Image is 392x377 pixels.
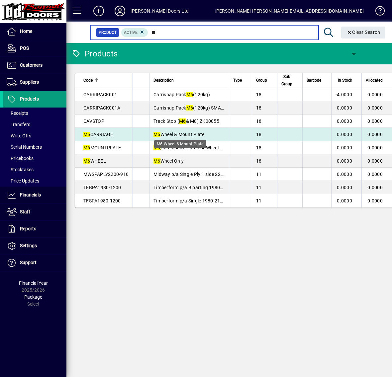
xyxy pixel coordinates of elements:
span: Write Offs [7,133,31,138]
em: M6 [83,132,90,137]
em: M6 [83,158,90,164]
span: 18 [256,92,262,97]
div: Products [71,48,118,59]
span: 18 [256,145,262,150]
span: CAVSTOP [83,118,104,124]
button: Clear [341,27,386,38]
mat-chip: Activation Status: Active [121,28,148,37]
span: 0.0000 [337,158,352,164]
span: 0.0000 [367,145,383,150]
span: Products [20,96,39,102]
span: 0.0000 [367,105,383,111]
a: Financials [3,187,66,203]
span: Customers [20,62,43,68]
div: Code [83,77,129,84]
span: 0.0000 [337,185,352,190]
a: Support [3,255,66,271]
span: 0.0000 [337,118,352,124]
span: CARRIPACK001 [83,92,117,97]
em: M6 [153,132,160,137]
span: CARRIAGE [83,132,113,137]
span: Barcode [307,77,321,84]
span: 0.0000 [337,145,352,150]
span: Package [24,294,42,300]
a: Customers [3,57,66,74]
span: Receipts [7,111,28,116]
span: Transfers [7,122,30,127]
span: Settings [20,243,37,248]
span: 18 [256,118,262,124]
span: Code [83,77,93,84]
a: Suppliers [3,74,66,91]
span: Financials [20,192,41,197]
span: /M8 Mount Plate For Wheel Assembly ZK00095 [153,145,261,150]
span: 0.0000 [367,92,383,97]
span: Wheel & Mount Plate [153,132,204,137]
a: POS [3,40,66,57]
span: MOUNTPLATE [83,145,121,150]
span: 0.0000 [337,172,352,177]
div: Sub Group [281,73,298,88]
a: Home [3,23,66,40]
span: 0.0000 [367,118,383,124]
span: Group [256,77,267,84]
a: Reports [3,221,66,237]
span: Stocktakes [7,167,34,172]
span: 11 [256,185,262,190]
span: 0.0000 [337,198,352,203]
a: Serial Numbers [3,141,66,153]
span: TFSPA1980-1200 [83,198,121,203]
span: Suppliers [20,79,39,85]
span: 0.0000 [367,132,383,137]
em: M6 [179,118,186,124]
span: Carrisnap Pack (120kg) [153,92,210,97]
span: 0.0000 [367,185,383,190]
span: Price Updates [7,178,39,184]
button: Add [88,5,109,17]
a: Settings [3,238,66,254]
div: [PERSON_NAME] Doors Ltd [131,6,189,16]
em: M6 [153,145,160,150]
span: 18 [256,105,262,111]
span: TFBPA1980-1200 [83,185,121,190]
em: M6 [186,105,193,111]
span: 11 [256,198,262,203]
span: Timberform p/a Single 1980-2100/1200 ( wheels) OK [DATE] [153,198,287,203]
span: Timberform p/a Biparting 1980/1200 ( wheels) [153,185,259,190]
a: Stocktakes [3,164,66,175]
span: Serial Numbers [7,144,42,150]
a: Pricebooks [3,153,66,164]
span: In Stock [338,77,352,84]
span: Carrisnap Pack (120kg) SMARTMOUNT [153,105,243,111]
span: 0.0000 [367,158,383,164]
a: Price Updates [3,175,66,187]
a: Receipts [3,108,66,119]
span: Type [233,77,242,84]
span: Clear Search [346,30,380,35]
div: M6 Wheel & Mount Plate [154,140,206,148]
span: Home [20,29,32,34]
div: Barcode [307,77,327,84]
em: M6 [186,92,193,97]
span: POS [20,45,29,51]
span: Allocated [366,77,383,84]
div: Allocated [366,77,389,84]
span: Sub Group [281,73,292,88]
span: 0.0000 [337,105,352,111]
span: 0.0000 [367,172,383,177]
span: -4.0000 [336,92,352,97]
span: Staff [20,209,30,214]
span: 0.0000 [337,132,352,137]
span: WHEEL [83,158,106,164]
span: Description [153,77,174,84]
span: Reports [20,226,36,231]
span: Wheel Only [153,158,184,164]
span: Midway p/a Single Ply 1 side 2200/910 ( wheels) [DATE] [153,172,278,177]
a: Write Offs [3,130,66,141]
em: M6 [153,158,160,164]
div: Description [153,77,225,84]
span: 18 [256,132,262,137]
span: MWSPAPLY2200-910 [83,172,129,177]
span: Active [124,30,138,35]
div: In Stock [336,77,358,84]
